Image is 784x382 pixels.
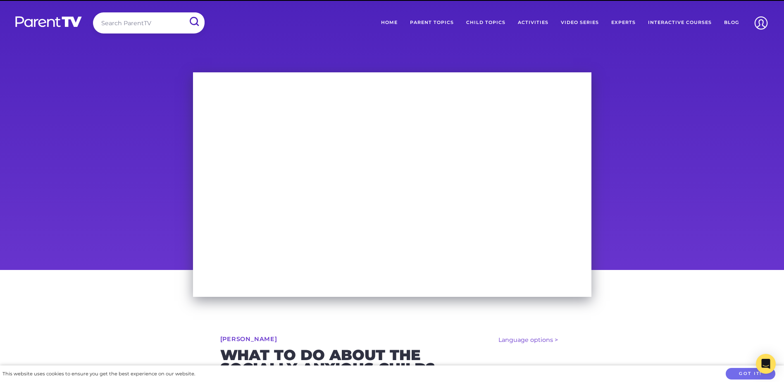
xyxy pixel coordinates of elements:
[404,12,460,33] a: Parent Topics
[756,354,776,374] div: Open Intercom Messenger
[14,16,83,28] img: parenttv-logo-white.4c85aaf.svg
[217,89,353,101] p: To see the whole thing, rent or subscribe.
[512,12,555,33] a: Activities
[220,336,277,342] a: [PERSON_NAME]
[375,12,404,33] a: Home
[199,78,292,90] p: You're watching a free clip.
[605,12,642,33] a: Experts
[220,349,564,375] h2: What to do about the socially anxious child?
[642,12,718,33] a: Interactive Courses
[93,12,205,33] input: Search ParentTV
[726,368,775,380] button: Got it!
[555,12,605,33] a: Video Series
[751,12,772,33] img: Account
[183,12,205,31] input: Submit
[2,370,195,378] div: This website uses cookies to ensure you get the best experience on our website.
[718,12,745,33] a: Blog
[460,12,512,33] a: Child Topics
